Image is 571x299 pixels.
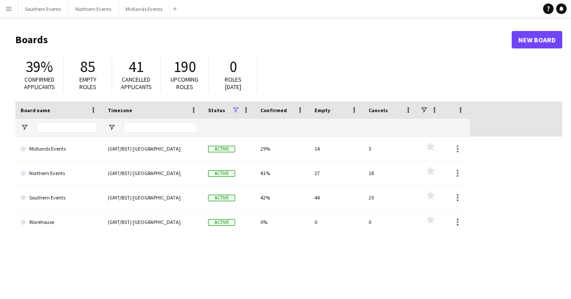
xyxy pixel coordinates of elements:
a: Midlands Events [21,137,97,161]
span: Confirmed applicants [24,76,55,91]
span: 190 [174,57,196,76]
div: 14 [309,137,363,161]
div: 18 [363,161,417,185]
div: 42% [255,186,309,210]
span: 39% [26,57,53,76]
div: 41% [255,161,309,185]
div: 0 [309,210,363,234]
div: (GMT/BST) [GEOGRAPHIC_DATA] [103,161,203,185]
button: Midlands Events [119,0,170,17]
span: Confirmed [260,107,287,113]
span: 41 [129,57,144,76]
span: Board name [21,107,50,113]
span: 85 [80,57,95,76]
a: Northern Events [21,161,97,186]
span: Active [208,146,235,152]
button: Northern Events [68,0,119,17]
span: Cancels [369,107,388,113]
a: Warehouse [21,210,97,234]
div: (GMT/BST) [GEOGRAPHIC_DATA] [103,186,203,210]
span: Active [208,195,235,201]
h1: Boards [15,33,512,46]
input: Timezone Filter Input [123,122,198,133]
div: 3 [363,137,417,161]
span: Empty [315,107,330,113]
span: Active [208,219,235,226]
span: Status [208,107,225,113]
span: 0 [229,57,237,76]
div: (GMT/BST) [GEOGRAPHIC_DATA] [103,210,203,234]
span: Active [208,170,235,177]
div: 20 [363,186,417,210]
a: New Board [512,31,562,48]
div: (GMT/BST) [GEOGRAPHIC_DATA] [103,137,203,161]
a: Southern Events [21,186,97,210]
span: Upcoming roles [171,76,198,91]
button: Southern Events [18,0,68,17]
div: 29% [255,137,309,161]
span: Timezone [108,107,132,113]
button: Open Filter Menu [108,124,116,131]
div: 0% [255,210,309,234]
input: Board name Filter Input [36,122,97,133]
span: Cancelled applicants [121,76,152,91]
span: Roles [DATE] [225,76,242,91]
div: 27 [309,161,363,185]
div: 0 [363,210,417,234]
button: Open Filter Menu [21,124,28,131]
div: 44 [309,186,363,210]
span: Empty roles [79,76,96,91]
